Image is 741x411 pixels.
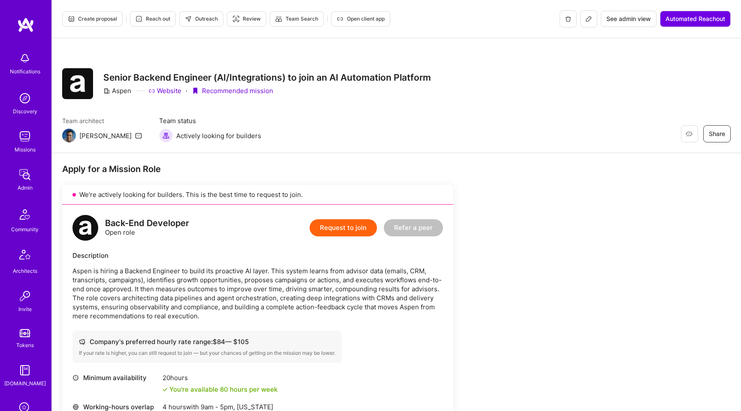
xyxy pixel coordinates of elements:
[62,116,142,125] span: Team architect
[163,385,277,394] div: You're available 80 hours per week
[686,130,693,137] i: icon EyeClosed
[72,375,79,381] i: icon Clock
[68,15,117,23] span: Create proposal
[72,266,443,320] p: Aspen is hiring a Backend Engineer to build its proactive AI layer. This system learns from advis...
[16,362,33,379] img: guide book
[232,15,239,22] i: icon Targeter
[18,305,32,314] div: Invite
[186,86,187,95] div: ·
[163,373,277,382] div: 20 hours
[185,15,218,23] span: Outreach
[105,219,189,237] div: Open role
[163,387,168,392] i: icon Check
[62,68,93,99] img: Company Logo
[703,125,731,142] button: Share
[135,132,142,139] i: icon Mail
[79,131,132,140] div: [PERSON_NAME]
[18,183,33,192] div: Admin
[72,251,443,260] div: Description
[199,403,237,411] span: 9am - 5pm ,
[16,128,33,145] img: teamwork
[62,129,76,142] img: Team Architect
[130,11,176,27] button: Reach out
[17,17,34,33] img: logo
[270,11,324,27] button: Team Search
[192,88,199,94] i: icon PurpleRibbon
[192,86,273,95] div: Recommended mission
[148,86,181,95] a: Website
[15,204,35,225] img: Community
[62,185,453,205] div: We’re actively looking for builders. This is the best time to request to join.
[606,15,651,23] span: See admin view
[660,11,731,27] button: Automated Reachout
[13,107,37,116] div: Discovery
[103,72,431,83] h3: Senior Backend Engineer (AI/Integrations) to join an AI Automation Platform
[232,15,261,23] span: Review
[13,266,37,275] div: Architects
[15,145,36,154] div: Missions
[337,15,385,23] span: Open client app
[310,219,377,236] button: Request to join
[11,225,39,234] div: Community
[16,341,34,350] div: Tokens
[16,90,33,107] img: discovery
[601,11,657,27] button: See admin view
[68,15,75,22] i: icon Proposal
[16,50,33,67] img: bell
[20,329,30,337] img: tokens
[136,15,170,23] span: Reach out
[275,15,318,23] span: Team Search
[384,219,443,236] button: Refer a peer
[16,166,33,183] img: admin teamwork
[227,11,266,27] button: Review
[62,163,453,175] div: Apply for a Mission Role
[103,88,110,94] i: icon CompanyGray
[4,379,46,388] div: [DOMAIN_NAME]
[105,219,189,228] div: Back-End Developer
[159,116,261,125] span: Team status
[103,86,131,95] div: Aspen
[72,404,79,410] i: icon World
[176,131,261,140] span: Actively looking for builders
[16,287,33,305] img: Invite
[666,15,725,23] span: Automated Reachout
[15,246,35,266] img: Architects
[709,130,725,138] span: Share
[10,67,40,76] div: Notifications
[159,129,173,142] img: Actively looking for builders
[331,11,390,27] button: Open client app
[72,215,98,241] img: logo
[79,338,85,345] i: icon Cash
[79,350,335,357] div: If your rate is higher, you can still request to join — but your chances of getting on the missio...
[79,337,335,346] div: Company's preferred hourly rate range: $ 84 — $ 105
[72,373,158,382] div: Minimum availability
[62,11,123,27] button: Create proposal
[179,11,223,27] button: Outreach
